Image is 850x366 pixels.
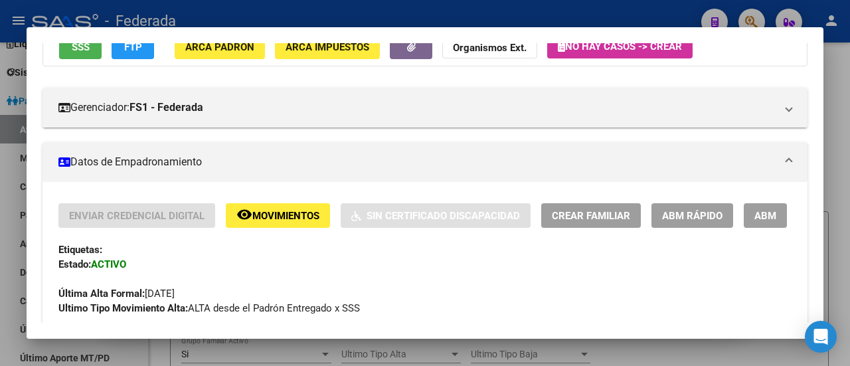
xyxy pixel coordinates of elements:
[367,210,520,222] span: Sin Certificado Discapacidad
[42,142,807,182] mat-expansion-panel-header: Datos de Empadronamiento
[558,41,682,52] span: No hay casos -> Crear
[754,210,776,222] span: ABM
[58,100,776,116] mat-panel-title: Gerenciador:
[59,35,102,59] button: SSS
[541,203,641,228] button: Crear Familiar
[72,41,90,53] span: SSS
[185,41,254,53] span: ARCA Padrón
[453,42,527,54] strong: Organismos Ext.
[226,203,330,228] button: Movimientos
[744,203,787,228] button: ABM
[129,100,203,116] strong: FS1 - Federada
[91,258,126,270] strong: ACTIVO
[58,302,360,314] span: ALTA desde el Padrón Entregado x SSS
[341,203,531,228] button: Sin Certificado Discapacidad
[69,210,205,222] span: Enviar Credencial Digital
[805,321,837,353] div: Open Intercom Messenger
[58,154,776,170] mat-panel-title: Datos de Empadronamiento
[547,35,693,58] button: No hay casos -> Crear
[236,207,252,223] mat-icon: remove_red_eye
[124,41,142,53] span: FTP
[442,35,537,59] button: Organismos Ext.
[662,210,722,222] span: ABM Rápido
[58,302,188,314] strong: Ultimo Tipo Movimiento Alta:
[552,210,630,222] span: Crear Familiar
[58,288,145,300] strong: Última Alta Formal:
[651,203,733,228] button: ABM Rápido
[58,203,215,228] button: Enviar Credencial Digital
[112,35,154,59] button: FTP
[175,35,265,59] button: ARCA Padrón
[286,41,369,53] span: ARCA Impuestos
[252,210,319,222] span: Movimientos
[275,35,380,59] button: ARCA Impuestos
[58,258,91,270] strong: Estado:
[58,288,175,300] span: [DATE]
[58,244,102,256] strong: Etiquetas:
[42,88,807,128] mat-expansion-panel-header: Gerenciador:FS1 - Federada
